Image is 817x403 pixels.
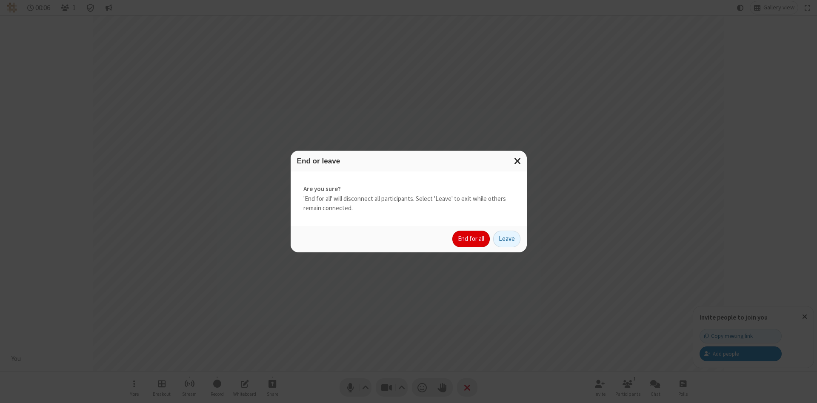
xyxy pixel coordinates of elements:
h3: End or leave [297,157,520,165]
button: Close modal [509,151,527,171]
div: 'End for all' will disconnect all participants. Select 'Leave' to exit while others remain connec... [291,171,527,226]
strong: Are you sure? [303,184,514,194]
button: End for all [452,231,490,248]
button: Leave [493,231,520,248]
